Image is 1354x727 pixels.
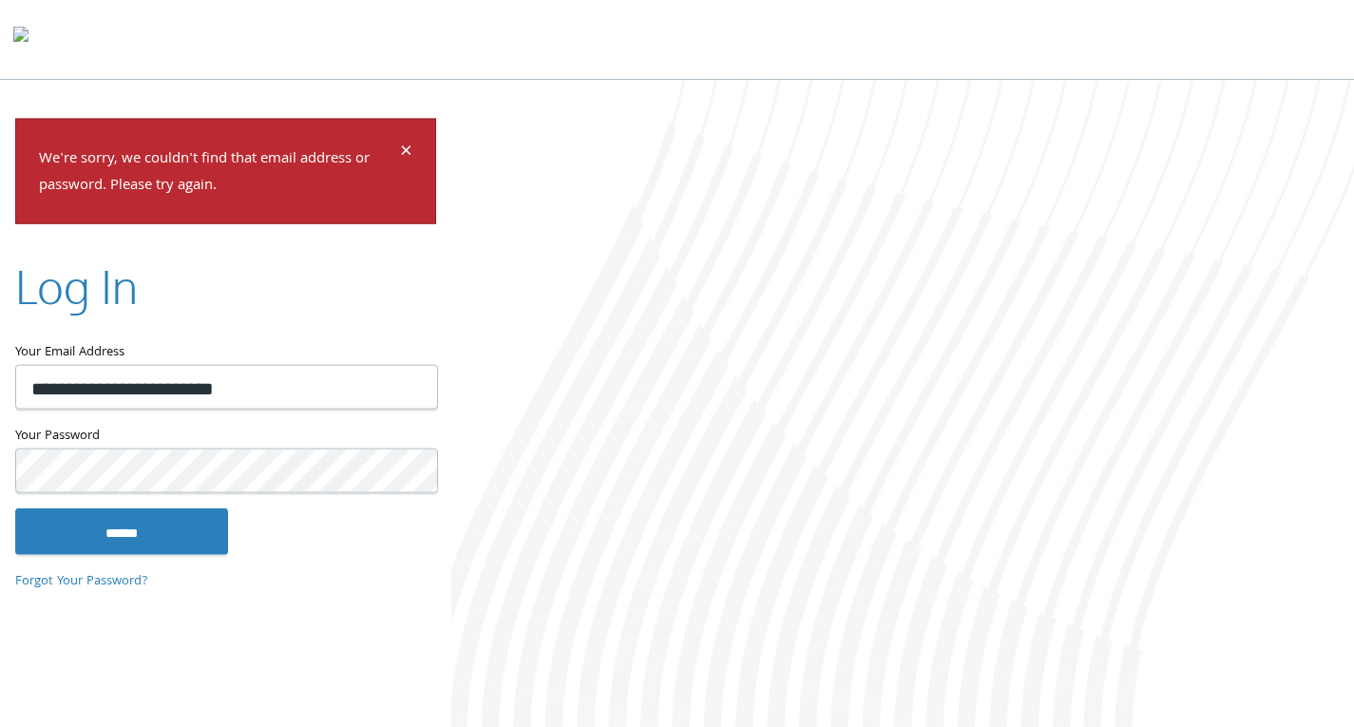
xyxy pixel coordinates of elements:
[15,425,436,449] label: Your Password
[15,570,148,591] a: Forgot Your Password?
[15,255,138,318] h2: Log In
[13,20,29,58] img: todyl-logo-dark.svg
[400,134,412,171] span: ×
[400,142,412,164] button: Dismiss alert
[39,145,397,201] p: We're sorry, we couldn't find that email address or password. Please try again.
